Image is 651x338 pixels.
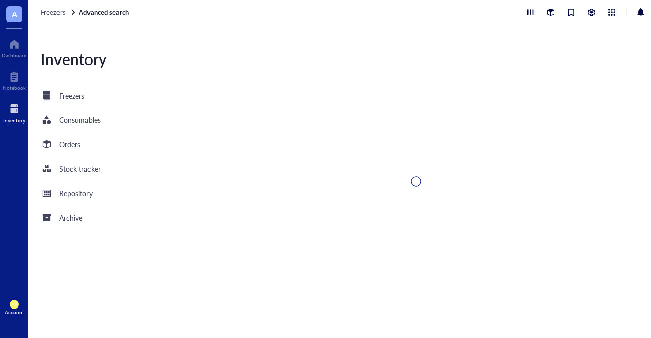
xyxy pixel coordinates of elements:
a: Orders [28,134,152,155]
a: Notebook [3,69,26,91]
div: Inventory [28,49,152,69]
a: Consumables [28,110,152,130]
a: Advanced search [79,8,131,17]
a: Freezers [28,85,152,106]
span: Freezers [41,7,66,17]
a: Stock tracker [28,159,152,179]
div: Consumables [59,114,101,126]
div: Stock tracker [59,163,101,174]
div: Inventory [3,117,25,124]
div: Repository [59,188,93,199]
a: Freezers [41,8,77,17]
a: Dashboard [2,36,27,58]
a: Archive [28,207,152,228]
div: Freezers [59,90,84,101]
div: Notebook [3,85,26,91]
div: Account [5,309,24,315]
a: Repository [28,183,152,203]
a: Inventory [3,101,25,124]
div: Dashboard [2,52,27,58]
span: A [12,8,17,20]
div: Orders [59,139,80,150]
span: AR [12,302,17,306]
div: Archive [59,212,82,223]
